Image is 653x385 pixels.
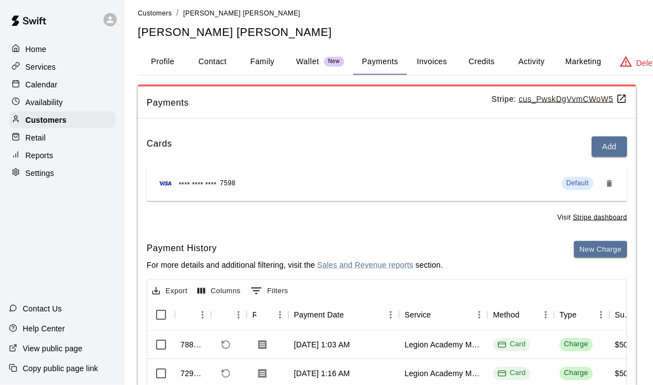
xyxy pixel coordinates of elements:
[138,8,172,17] a: Customers
[557,212,627,223] span: Visit
[247,300,288,331] div: Receipt
[405,300,431,331] div: Service
[194,307,211,324] button: Menu
[471,307,488,324] button: Menu
[600,175,618,192] button: Remove
[252,364,272,384] button: Download Receipt
[353,49,407,75] button: Payments
[405,340,482,351] div: Legion Academy Membership
[156,178,175,189] img: Credit card brand logo
[25,79,58,90] p: Calendar
[288,300,399,331] div: Payment Date
[564,340,588,350] div: Charge
[457,49,506,75] button: Credits
[488,300,554,331] div: Method
[25,150,53,161] p: Reports
[230,307,247,324] button: Menu
[180,368,205,379] div: 729675
[9,41,116,58] a: Home
[537,307,554,324] button: Menu
[23,303,62,314] p: Contact Us
[147,259,443,270] p: For more details and additional filtering, visit the section.
[493,300,520,331] div: Method
[138,49,188,75] button: Profile
[256,308,272,323] button: Sort
[554,300,609,331] div: Type
[272,307,288,324] button: Menu
[615,368,639,379] div: $50.00
[25,115,66,126] p: Customers
[23,343,82,354] p: View public page
[183,9,300,17] span: [PERSON_NAME] [PERSON_NAME]
[9,59,116,75] a: Services
[497,368,526,379] div: Card
[405,368,482,379] div: Legion Academy Membership
[344,308,360,323] button: Sort
[25,132,46,143] p: Retail
[147,137,172,157] h6: Cards
[188,49,237,75] button: Contact
[431,308,447,323] button: Sort
[294,368,350,379] div: Aug 1, 2025 at 1:16 AM
[180,340,205,351] div: 788407
[23,363,98,374] p: Copy public page link
[577,308,592,323] button: Sort
[506,49,556,75] button: Activity
[9,147,116,164] a: Reports
[9,94,116,111] a: Availability
[25,97,63,108] p: Availability
[317,261,413,269] a: Sales and Revenue reports
[9,129,116,146] a: Retail
[615,300,633,331] div: Subtotal
[491,93,627,105] p: Stripe:
[556,49,610,75] button: Marketing
[25,168,54,179] p: Settings
[25,61,56,72] p: Services
[9,165,116,181] a: Settings
[138,9,172,17] span: Customers
[520,308,535,323] button: Sort
[294,300,344,331] div: Payment Date
[566,179,589,187] span: Default
[382,307,399,324] button: Menu
[615,340,639,351] div: $50.00
[216,308,232,323] button: Sort
[9,112,116,128] a: Customers
[324,58,344,65] span: New
[25,44,46,55] p: Home
[574,241,627,258] button: New Charge
[147,241,443,256] h6: Payment History
[237,49,287,75] button: Family
[564,368,588,379] div: Charge
[175,300,211,331] div: Id
[296,56,319,67] p: Wallet
[559,300,577,331] div: Type
[294,340,350,351] div: Sep 1, 2025 at 1:03 AM
[216,336,235,355] span: Refund payment
[9,76,116,93] a: Calendar
[23,323,65,334] p: Help Center
[519,95,627,103] a: cus_PwskDgVvmCWoW5
[149,283,190,300] button: Export
[573,214,627,221] u: Stripe dashboard
[407,49,457,75] button: Invoices
[592,137,627,157] button: Add
[180,308,196,323] button: Sort
[252,335,272,355] button: Download Receipt
[593,307,609,324] button: Menu
[211,300,247,331] div: Refund
[216,365,235,383] span: Refund payment
[252,300,256,331] div: Receipt
[573,214,627,221] a: You don't have the permission to visit the Stripe dashboard
[220,178,235,189] span: 7598
[147,96,491,110] span: Payments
